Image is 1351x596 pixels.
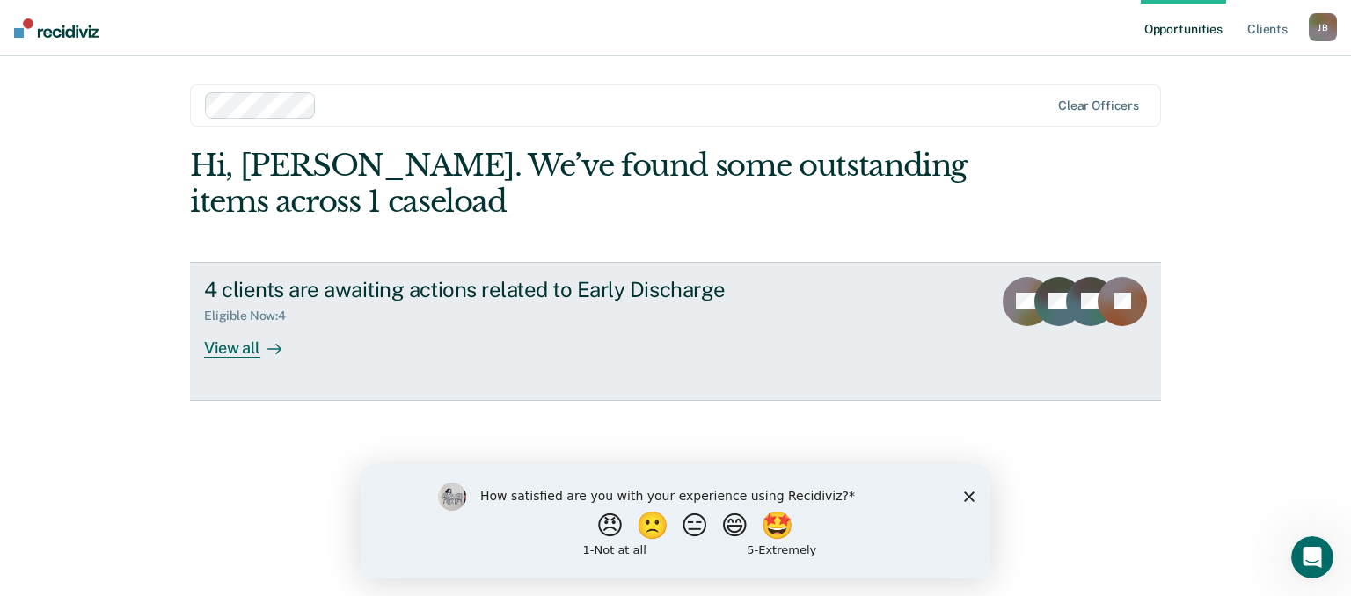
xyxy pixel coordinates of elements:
[1309,13,1337,41] div: J B
[1058,98,1139,113] div: Clear officers
[1309,13,1337,41] button: JB
[1291,536,1333,578] iframe: Intercom live chat
[204,309,300,323] div: Eligible Now : 4
[14,18,99,38] img: Recidiviz
[361,465,990,578] iframe: Survey by Kim from Recidiviz
[204,323,303,358] div: View all
[204,277,822,302] div: 4 clients are awaiting actions related to Early Discharge
[190,148,967,220] div: Hi, [PERSON_NAME]. We’ve found some outstanding items across 1 caseload
[190,262,1161,401] a: 4 clients are awaiting actions related to Early DischargeEligible Now:4View all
